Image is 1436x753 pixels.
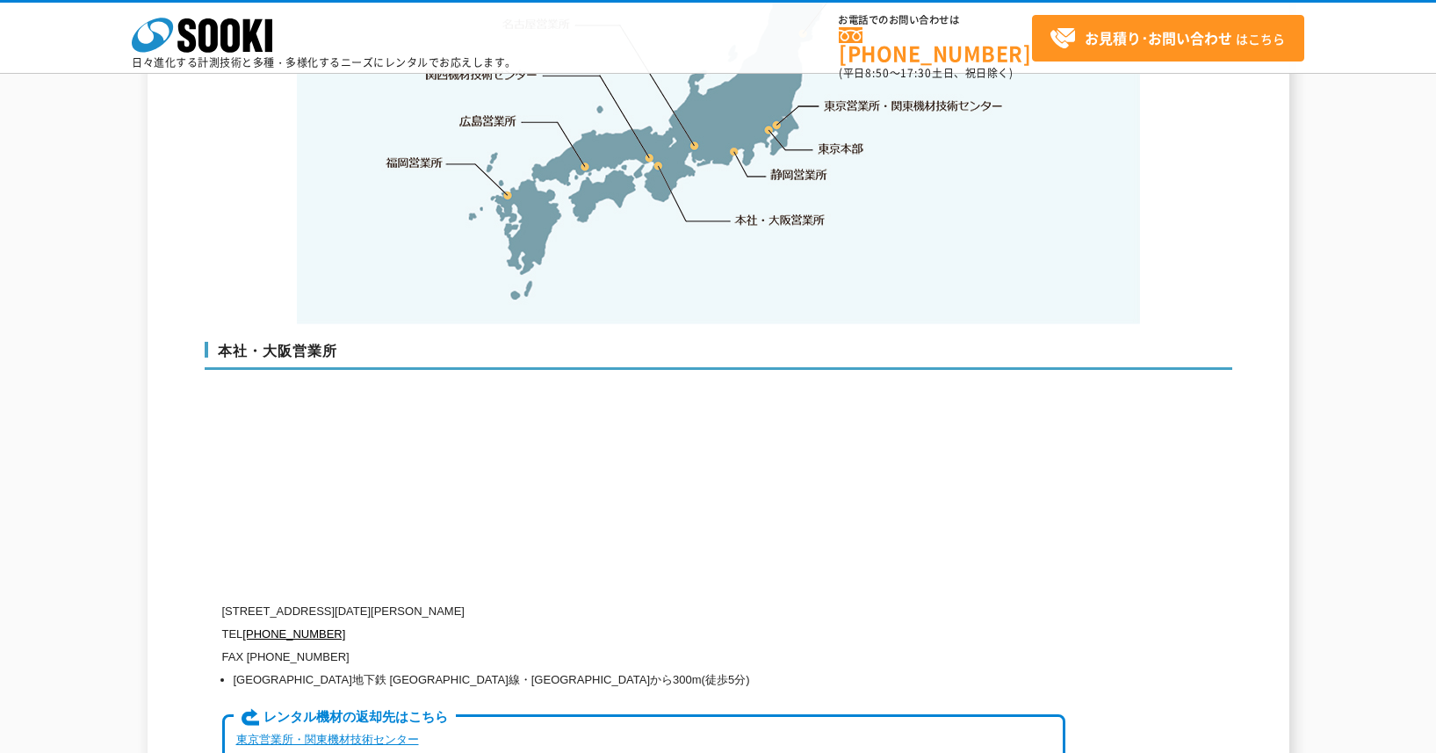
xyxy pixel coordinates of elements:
a: 東京営業所・関東機材技術センター [825,97,1005,114]
span: 8:50 [865,65,890,81]
h3: 本社・大阪営業所 [205,342,1232,370]
p: TEL [222,623,1065,646]
span: はこちら [1050,25,1285,52]
a: 福岡営業所 [386,154,443,171]
p: FAX [PHONE_NUMBER] [222,646,1065,669]
a: 東京本部 [819,141,864,158]
span: レンタル機材の返却先はこちら [234,708,456,728]
a: 静岡営業所 [770,166,827,184]
span: 17:30 [900,65,932,81]
a: お見積り･お問い合わせはこちら [1032,15,1304,62]
span: (平日 ～ 土日、祝日除く) [839,65,1013,81]
a: [PHONE_NUMBER] [242,627,345,641]
a: [PHONE_NUMBER] [839,27,1032,63]
p: [STREET_ADDRESS][DATE][PERSON_NAME] [222,600,1065,623]
li: [GEOGRAPHIC_DATA]地下鉄 [GEOGRAPHIC_DATA]線・[GEOGRAPHIC_DATA]から300m(徒歩5分) [234,669,1065,691]
a: 広島営業所 [460,112,517,129]
p: 日々進化する計測技術と多種・多様化するニーズにレンタルでお応えします。 [132,57,516,68]
a: 本社・大阪営業所 [733,211,826,228]
strong: お見積り･お問い合わせ [1085,27,1232,48]
a: 東京営業所・関東機材技術センター [236,733,419,746]
span: お電話でのお問い合わせは [839,15,1032,25]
